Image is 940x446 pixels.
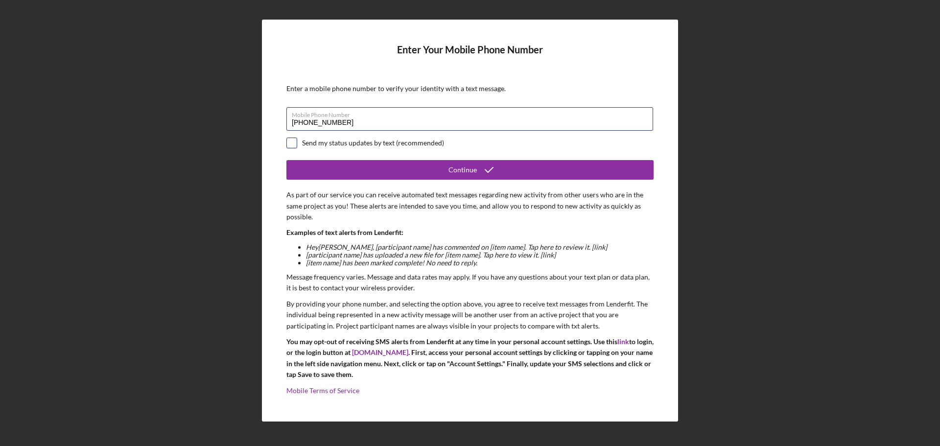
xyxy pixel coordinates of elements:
li: [item name] has been marked complete! No need to reply. [306,259,654,267]
li: [participant name] has uploaded a new file for [item name]. Tap here to view it. [link] [306,251,654,259]
p: Message frequency varies. Message and data rates may apply. If you have any questions about your ... [286,272,654,294]
li: Hey [PERSON_NAME] , [participant name] has commented on [item name]. Tap here to review it. [link] [306,243,654,251]
p: As part of our service you can receive automated text messages regarding new activity from other ... [286,189,654,222]
a: [DOMAIN_NAME] [352,348,408,356]
a: Mobile Terms of Service [286,386,359,395]
label: Mobile Phone Number [292,108,653,118]
div: Enter a mobile phone number to verify your identity with a text message. [286,85,654,93]
div: Continue [448,160,477,180]
h4: Enter Your Mobile Phone Number [286,44,654,70]
div: Send my status updates by text (recommended) [302,139,444,147]
p: You may opt-out of receiving SMS alerts from Lenderfit at any time in your personal account setti... [286,336,654,380]
p: By providing your phone number, and selecting the option above, you agree to receive text message... [286,299,654,331]
button: Continue [286,160,654,180]
p: Examples of text alerts from Lenderfit: [286,227,654,238]
a: link [617,337,629,346]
